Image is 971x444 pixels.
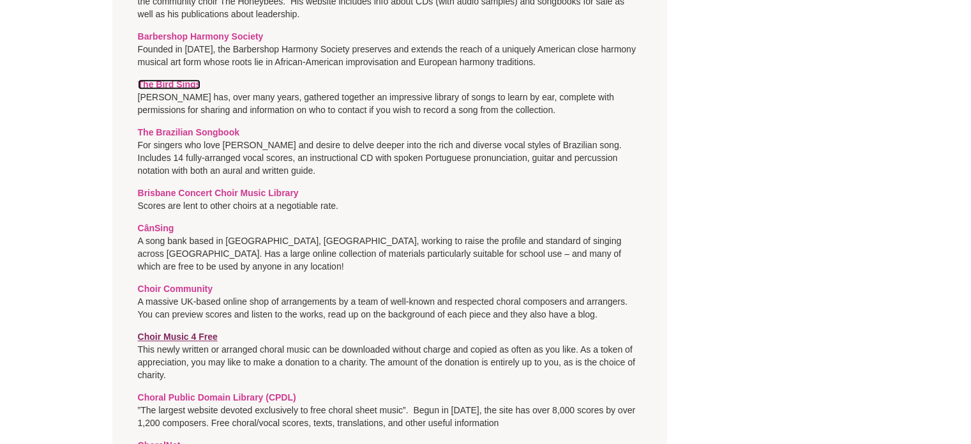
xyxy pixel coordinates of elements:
[138,127,239,137] a: The Brazilian Songbook
[138,187,642,212] p: Scores are lent to other choirs at a negotiable rate.
[138,391,642,429] p: ”The largest website devoted exclusively to free choral sheet music”. Begun in [DATE], the site h...
[138,330,642,381] p: This newly written or arranged choral music can be downloaded without charge and copied as often ...
[138,392,296,402] a: Choral Public Domain Library (CPDL)
[138,188,299,198] a: Brisbane Concert Choir Music Library
[138,30,642,68] p: Founded in [DATE], the Barbershop Harmony Society preserves and extends the reach of a uniquely A...
[138,282,642,321] p: A massive UK-based online shop of arrangements by a team of well-known and respected choral compo...
[138,284,213,294] a: Choir Community
[138,31,264,42] a: Barbershop Harmony Society
[138,332,218,342] a: Choir Music 4 Free
[138,126,642,177] p: For singers who love [PERSON_NAME] and desire to delve deeper into the rich and diverse vocal sty...
[138,222,642,273] p: A song bank based in [GEOGRAPHIC_DATA], [GEOGRAPHIC_DATA], working to raise the profile and stand...
[138,223,174,233] a: CânSing
[138,78,642,116] p: [PERSON_NAME] has, over many years, gathered together an impressive library of songs to learn by ...
[138,79,201,89] a: The Bird Sings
